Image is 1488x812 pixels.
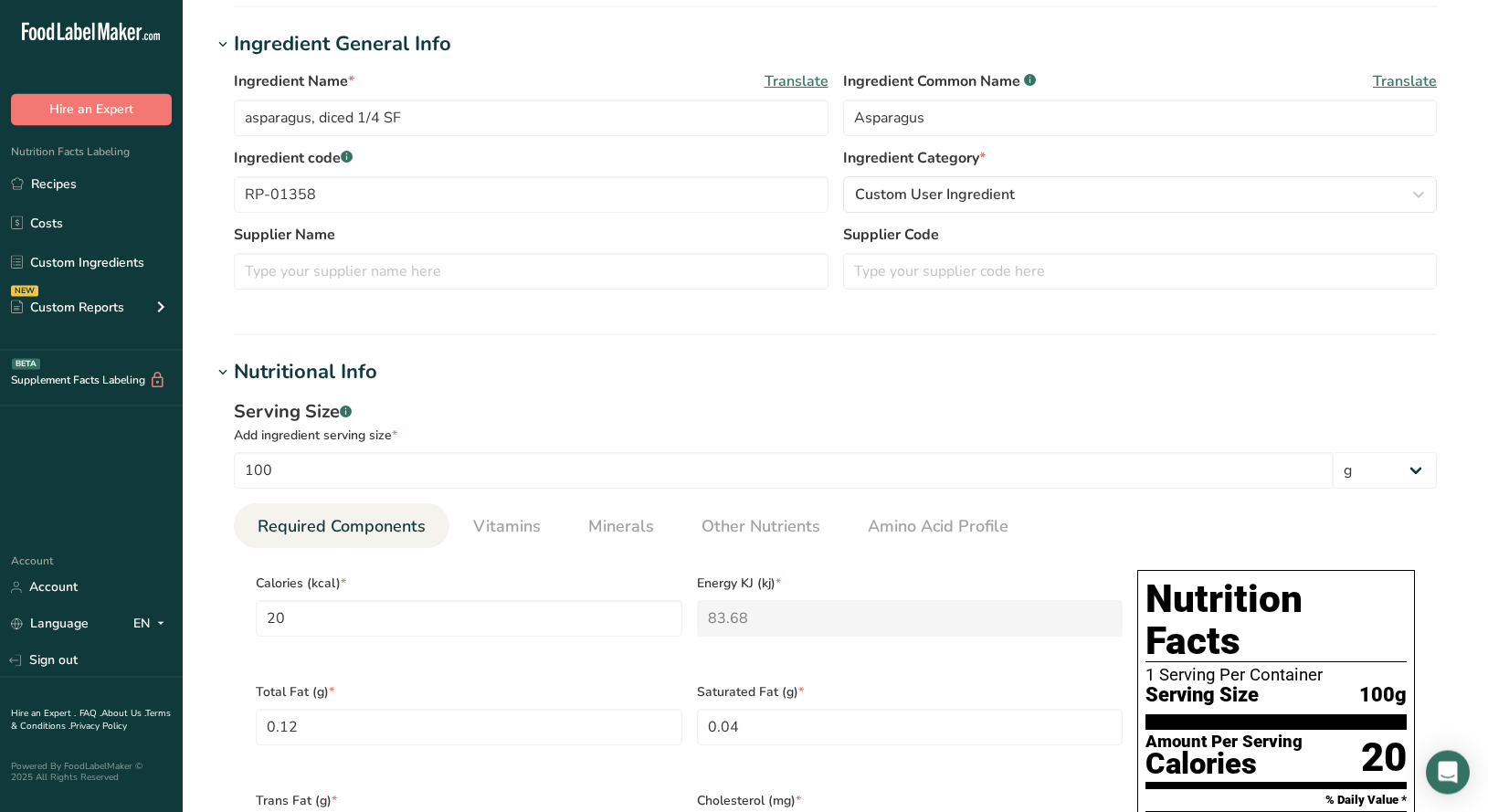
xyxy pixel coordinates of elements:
input: Type your ingredient code here [234,176,828,213]
span: Vitamins [473,514,541,539]
a: Privacy Policy [70,720,127,733]
button: Custom User Ingredient [843,176,1438,213]
span: Energy KJ (kj) [697,574,1124,593]
a: Language [11,607,89,639]
span: 100g [1359,684,1407,707]
span: Amino Acid Profile [868,514,1008,539]
span: Ingredient Common Name [843,70,1036,92]
a: Hire an Expert . [11,707,76,720]
div: Custom Reports [11,298,124,317]
button: Hire an Expert [11,93,172,125]
input: Type your supplier name here [234,253,828,290]
label: Ingredient Category [843,147,1438,169]
div: Ingredient General Info [234,29,451,59]
span: Ingredient Name [234,70,354,92]
div: Nutritional Info [234,357,377,387]
div: Calories [1145,751,1303,777]
section: % Daily Value * [1145,789,1407,811]
input: Type an alternate ingredient name if you have [843,100,1438,136]
input: Type your ingredient name here [234,100,828,136]
div: EN [133,613,172,635]
span: Translate [1373,70,1437,92]
span: Calories (kcal) [256,574,682,593]
a: FAQ . [79,707,101,720]
div: Add ingredient serving size [234,426,1437,445]
div: Amount Per Serving [1145,733,1303,751]
span: Custom User Ingredient [855,184,1015,206]
div: NEW [11,285,38,296]
span: Cholesterol (mg) [697,791,1124,810]
a: Terms & Conditions . [11,707,171,733]
div: Serving Size [234,398,1437,426]
label: Ingredient code [234,147,828,169]
div: 20 [1361,733,1407,782]
div: Powered By FoodLabelMaker © 2025 All Rights Reserved [11,761,172,783]
span: Saturated Fat (g) [697,682,1124,701]
div: BETA [12,358,40,369]
span: Minerals [588,514,654,539]
div: 1 Serving Per Container [1145,666,1407,684]
span: Translate [765,70,828,92]
span: Other Nutrients [702,514,820,539]
span: Serving Size [1145,684,1259,707]
span: Trans Fat (g) [256,791,682,810]
input: Type your serving size here [234,452,1333,489]
span: Required Components [258,514,426,539]
input: Type your supplier code here [843,253,1438,290]
span: Total Fat (g) [256,682,682,701]
h1: Nutrition Facts [1145,578,1407,662]
a: About Us . [101,707,145,720]
div: Open Intercom Messenger [1426,750,1470,794]
label: Supplier Code [843,224,1438,246]
label: Supplier Name [234,224,828,246]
